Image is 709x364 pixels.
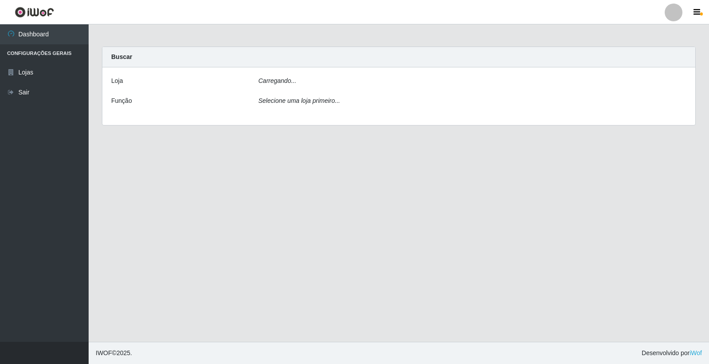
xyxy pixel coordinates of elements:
[96,348,132,358] span: © 2025 .
[111,53,132,60] strong: Buscar
[111,96,132,106] label: Função
[258,97,340,104] i: Selecione uma loja primeiro...
[642,348,702,358] span: Desenvolvido por
[96,349,112,356] span: IWOF
[111,76,123,86] label: Loja
[15,7,54,18] img: CoreUI Logo
[258,77,296,84] i: Carregando...
[690,349,702,356] a: iWof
